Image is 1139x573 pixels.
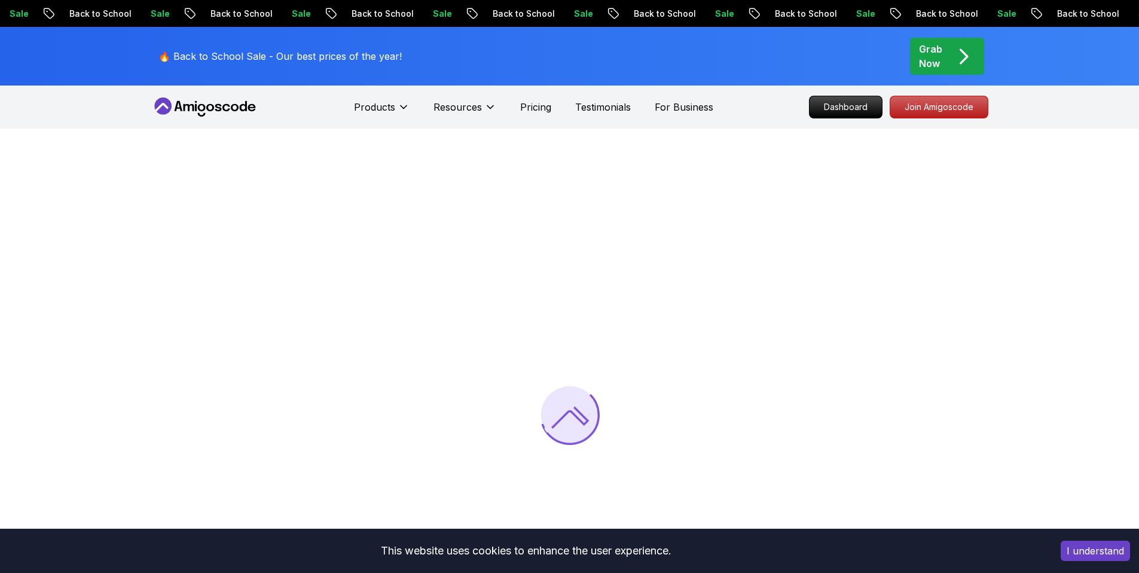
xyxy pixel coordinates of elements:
[227,8,265,20] p: Sale
[433,100,496,124] button: Resources
[433,100,482,114] p: Resources
[9,538,1043,564] div: This website uses cookies to enhance the user experience.
[650,8,688,20] p: Sale
[145,8,227,20] p: Back to School
[286,8,368,20] p: Back to School
[710,8,791,20] p: Back to School
[368,8,406,20] p: Sale
[890,96,988,118] a: Join Amigoscode
[520,100,551,114] a: Pricing
[427,8,509,20] p: Back to School
[509,8,547,20] p: Sale
[810,96,882,118] p: Dashboard
[569,8,650,20] p: Back to School
[809,96,883,118] a: Dashboard
[932,8,970,20] p: Sale
[158,49,402,63] p: 🔥 Back to School Sale - Our best prices of the year!
[1073,8,1111,20] p: Sale
[575,100,631,114] a: Testimonials
[85,8,124,20] p: Sale
[4,8,85,20] p: Back to School
[791,8,829,20] p: Sale
[851,8,932,20] p: Back to School
[354,100,395,114] p: Products
[354,100,410,124] button: Products
[655,100,713,114] a: For Business
[992,8,1073,20] p: Back to School
[1061,541,1130,561] button: Accept cookies
[919,42,942,71] p: Grab Now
